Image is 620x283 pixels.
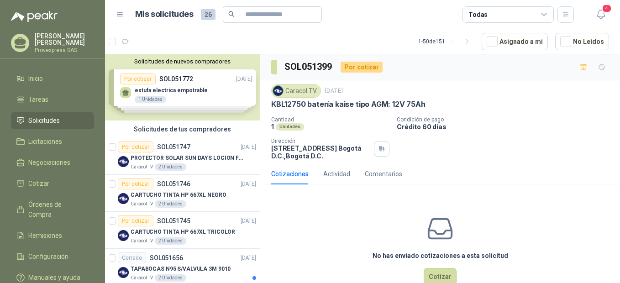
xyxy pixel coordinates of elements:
span: Licitaciones [28,136,62,147]
span: Configuración [28,252,68,262]
img: Company Logo [118,193,129,204]
span: Inicio [28,73,43,84]
p: CARTUCHO TINTA HP 667XL NEGRO [131,191,226,199]
span: Negociaciones [28,157,70,168]
a: Cotizar [11,175,94,192]
p: [DATE] [241,143,256,152]
span: Cotizar [28,178,49,189]
div: Por cotizar [341,62,383,73]
span: 26 [201,9,215,20]
a: Por cotizarSOL051745[DATE] Company LogoCARTUCHO TINTA HP 667XL TRICOLORCaracol TV2 Unidades [105,212,260,249]
div: Actividad [323,169,350,179]
a: Inicio [11,70,94,87]
div: Solicitudes de nuevos compradoresPor cotizarSOL051772[DATE] estufa electrica empotrable1 Unidades... [105,54,260,121]
p: Caracol TV [131,200,153,208]
div: Por cotizar [118,215,153,226]
button: Asignado a mi [482,33,548,50]
div: 2 Unidades [155,237,186,245]
span: Solicitudes [28,115,60,126]
img: Logo peakr [11,11,58,22]
p: [STREET_ADDRESS] Bogotá D.C. , Bogotá D.C. [271,144,370,160]
p: KBL12750 batería kaise tipo AGM: 12V 75Ah [271,100,426,109]
span: Órdenes de Compra [28,199,85,220]
div: Por cotizar [118,141,153,152]
p: PROTECTOR SOLAR SUN DAYS LOCION FPS 50 CAJA X 24 UN [131,154,244,162]
p: SOL051747 [157,144,190,150]
img: Company Logo [118,230,129,241]
h3: SOL051399 [284,60,333,74]
div: 2 Unidades [155,200,186,208]
span: Manuales y ayuda [28,273,80,283]
a: Licitaciones [11,133,94,150]
a: Solicitudes [11,112,94,129]
img: Company Logo [118,156,129,167]
span: Tareas [28,94,48,105]
p: SOL051745 [157,218,190,224]
a: Tareas [11,91,94,108]
p: [DATE] [241,180,256,189]
p: [DATE] [241,254,256,262]
span: Remisiones [28,231,62,241]
p: Cantidad [271,116,389,123]
p: Caracol TV [131,274,153,282]
p: [DATE] [325,87,343,95]
p: Caracol TV [131,237,153,245]
img: Company Logo [118,267,129,278]
div: Cerrado [118,252,146,263]
button: 4 [593,6,609,23]
p: TAPABOCAS N95 S/VALVULA 3M 9010 [131,265,231,273]
p: Provexpress SAS [35,47,94,53]
p: CARTUCHO TINTA HP 667XL TRICOLOR [131,228,235,236]
h3: No has enviado cotizaciones a esta solicitud [373,251,508,261]
p: Crédito 60 días [397,123,616,131]
span: search [228,11,235,17]
p: SOL051656 [150,255,183,261]
div: Comentarios [365,169,402,179]
a: Por cotizarSOL051747[DATE] Company LogoPROTECTOR SOLAR SUN DAYS LOCION FPS 50 CAJA X 24 UNCaracol... [105,138,260,175]
p: Condición de pago [397,116,616,123]
p: Caracol TV [131,163,153,171]
a: Negociaciones [11,154,94,171]
div: 2 Unidades [155,163,186,171]
a: Remisiones [11,227,94,244]
h1: Mis solicitudes [135,8,194,21]
p: Dirección [271,138,370,144]
span: 4 [602,4,612,13]
img: Company Logo [273,86,283,96]
button: Solicitudes de nuevos compradores [109,58,256,65]
p: [PERSON_NAME] [PERSON_NAME] [35,33,94,46]
a: Órdenes de Compra [11,196,94,223]
button: No Leídos [555,33,609,50]
a: Por cotizarSOL051746[DATE] Company LogoCARTUCHO TINTA HP 667XL NEGROCaracol TV2 Unidades [105,175,260,212]
div: Caracol TV [271,84,321,98]
div: Cotizaciones [271,169,309,179]
div: Solicitudes de tus compradores [105,121,260,138]
a: Configuración [11,248,94,265]
p: [DATE] [241,217,256,225]
div: Unidades [276,123,304,131]
div: Todas [468,10,488,20]
p: 1 [271,123,274,131]
div: Por cotizar [118,178,153,189]
div: 2 Unidades [155,274,186,282]
div: 1 - 50 de 151 [418,34,474,49]
p: SOL051746 [157,181,190,187]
